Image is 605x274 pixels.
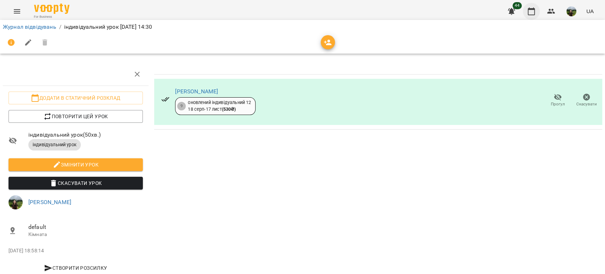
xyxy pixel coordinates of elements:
[543,91,572,110] button: Прогул
[14,94,137,102] span: Додати в статичний розклад
[34,4,69,14] img: Voopty Logo
[9,3,26,20] button: Menu
[28,199,71,205] a: [PERSON_NAME]
[14,179,137,187] span: Скасувати Урок
[572,91,601,110] button: Скасувати
[551,101,565,107] span: Прогул
[14,112,137,121] span: Повторити цей урок
[586,7,594,15] span: UA
[222,106,236,112] b: ( 530 ₴ )
[59,23,61,31] li: /
[34,15,69,19] span: For Business
[576,101,597,107] span: Скасувати
[512,2,522,9] span: 44
[64,23,152,31] p: індивідуальний урок [DATE] 14:30
[28,231,143,238] p: Кімната
[9,92,143,104] button: Додати в статичний розклад
[9,195,23,209] img: f82d801fe2835fc35205c9494f1794bc.JPG
[175,88,218,95] a: [PERSON_NAME]
[583,5,596,18] button: UA
[28,131,143,139] span: індивідуальний урок ( 50 хв. )
[11,264,140,272] span: Створити розсилку
[177,102,186,110] div: 9
[9,247,143,254] p: [DATE] 18:58:14
[9,158,143,171] button: Змінити урок
[3,23,602,31] nav: breadcrumb
[9,110,143,123] button: Повторити цей урок
[28,223,143,231] span: default
[3,23,56,30] a: Журнал відвідувань
[566,6,576,16] img: f82d801fe2835fc35205c9494f1794bc.JPG
[9,177,143,190] button: Скасувати Урок
[14,160,137,169] span: Змінити урок
[28,142,81,148] span: індивідуальний урок
[188,99,251,113] div: оновлений індивідуальний 12 18 серп - 17 лист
